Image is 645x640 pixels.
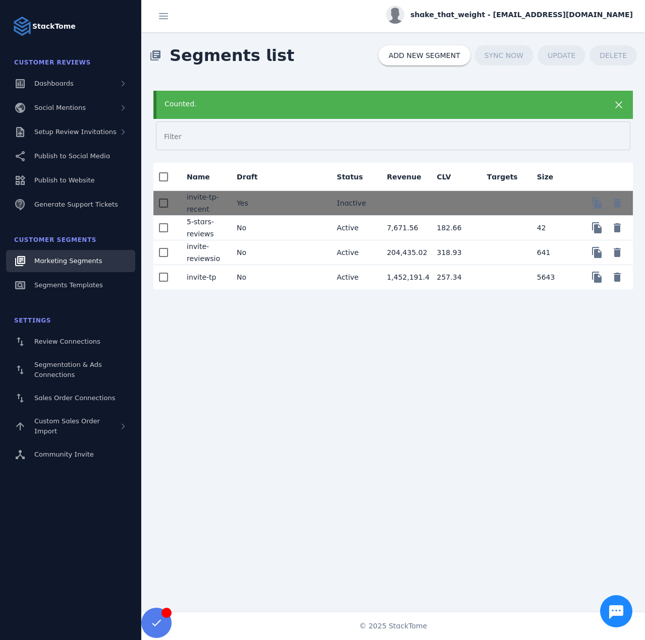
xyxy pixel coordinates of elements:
div: Draft [237,172,266,182]
span: Customer Reviews [14,59,91,66]
a: Generate Support Tickets [6,194,135,216]
a: Segmentation & Ads Connections [6,355,135,385]
button: shake_that_weight - [EMAIL_ADDRESS][DOMAIN_NAME] [386,6,633,24]
a: Marketing Segments [6,250,135,272]
div: Size [537,172,563,182]
mat-cell: Inactive [329,191,379,216]
span: Custom Sales Order Import [34,417,100,435]
span: Settings [14,317,51,324]
button: Copy [587,193,607,213]
mat-cell: Yes [229,191,279,216]
a: Community Invite [6,443,135,466]
span: Review Connections [34,338,100,345]
button: Copy [587,267,607,287]
a: Review Connections [6,331,135,353]
img: profile.jpg [386,6,404,24]
span: Segments list [162,35,302,76]
img: Logo image [12,16,32,36]
div: Draft [237,172,257,182]
mat-cell: 257.34 [429,265,479,289]
span: Publish to Website [34,176,94,184]
span: Social Mentions [34,104,86,111]
span: ADD NEW SEGMENT [389,52,460,59]
span: Marketing Segments [34,257,102,265]
button: Copy [587,242,607,263]
span: Setup Review Invitations [34,128,117,136]
mat-cell: 42 [529,216,579,240]
a: Sales Order Connections [6,387,135,409]
div: Counted. [165,99,579,109]
span: Segmentation & Ads Connections [34,361,102,378]
a: Segments Templates [6,274,135,296]
mat-cell: 5-stars-reviews [179,216,229,240]
button: Delete [607,193,627,213]
div: Name [187,172,210,182]
mat-cell: invite-tp-recent [179,191,229,216]
button: Delete [607,242,627,263]
mat-cell: 1,452,191.40 [379,265,428,289]
span: Generate Support Tickets [34,201,118,208]
mat-cell: invite-reviewsio [179,240,229,265]
mat-cell: invite-tp [179,265,229,289]
mat-cell: Active [329,216,379,240]
span: Customer Segments [14,236,96,243]
strong: StackTome [32,21,76,32]
mat-cell: No [229,240,279,265]
button: Copy [587,218,607,238]
div: Revenue [387,172,430,182]
mat-cell: 318.93 [429,240,479,265]
span: Sales Order Connections [34,394,115,402]
mat-header-cell: Targets [479,163,529,191]
a: Publish to Website [6,169,135,191]
mat-label: Filter [164,133,182,141]
span: © 2025 StackTome [359,621,427,631]
mat-cell: No [229,265,279,289]
mat-cell: 7,671.56 [379,216,428,240]
div: Name [187,172,219,182]
button: Delete [607,267,627,287]
button: Delete [607,218,627,238]
div: Status [337,172,363,182]
div: CLV [437,172,451,182]
mat-cell: 641 [529,240,579,265]
span: Dashboards [34,80,74,87]
mat-cell: 204,435.02 [379,240,428,265]
button: ADD NEW SEGMENT [379,45,470,66]
div: Status [337,172,372,182]
a: Publish to Social Media [6,145,135,167]
mat-cell: 5643 [529,265,579,289]
span: shake_that_weight - [EMAIL_ADDRESS][DOMAIN_NAME] [410,10,633,20]
mat-cell: Active [329,265,379,289]
mat-cell: 182.66 [429,216,479,240]
div: Revenue [387,172,421,182]
span: Segments Templates [34,281,103,289]
mat-cell: No [229,216,279,240]
span: Publish to Social Media [34,152,110,160]
div: CLV [437,172,460,182]
mat-icon: library_books [149,49,162,61]
div: Size [537,172,554,182]
mat-cell: Active [329,240,379,265]
span: Community Invite [34,451,94,458]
